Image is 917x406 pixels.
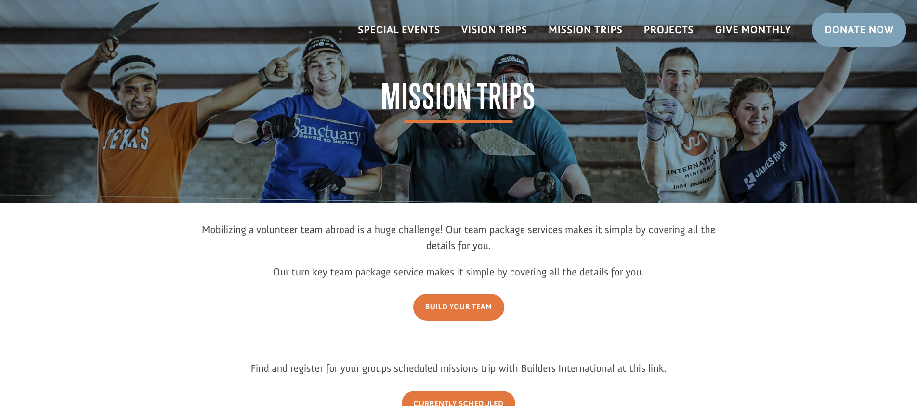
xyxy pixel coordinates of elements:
[413,294,504,320] a: Build Your Team
[451,16,538,44] a: Vision Trips
[538,16,633,44] a: Mission Trips
[633,16,705,44] a: Projects
[704,16,801,44] a: Give Monthly
[202,223,716,252] span: Mobilizing a volunteer team abroad is a huge challenge! Our team package services makes it simple...
[812,13,906,47] a: Donate Now
[273,265,644,278] span: Our turn key team package service makes it simple by covering all the details for you.
[250,362,666,375] span: Find and register for your groups scheduled missions trip with Builders International at this link.
[381,79,536,123] span: Mission Trips
[347,16,451,44] a: Special Events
